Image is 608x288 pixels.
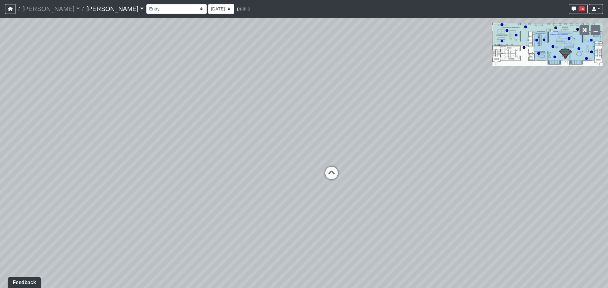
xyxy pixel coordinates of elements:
[80,3,86,15] span: /
[579,6,585,11] span: 14
[569,4,588,14] button: 14
[237,6,250,11] span: public
[22,3,80,15] a: [PERSON_NAME]
[86,3,144,15] a: [PERSON_NAME]
[16,3,22,15] span: /
[5,275,42,288] iframe: Ybug feedback widget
